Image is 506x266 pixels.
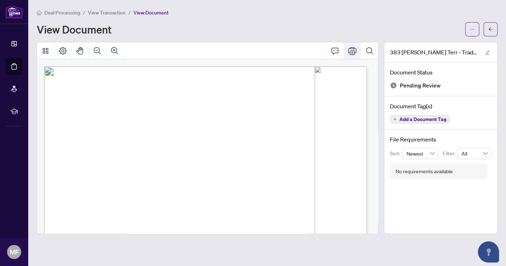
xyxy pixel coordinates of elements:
[390,135,492,144] h4: File Requirements
[485,50,490,55] span: edit
[390,68,492,77] h4: Document Status
[37,24,112,35] h1: View Document
[390,115,450,123] button: Add a Document Tag
[488,27,493,32] span: arrow-left
[393,117,397,121] span: plus
[88,10,126,16] span: View Transaction
[390,102,492,110] h4: Document Tag(s)
[396,168,453,175] div: No requirements available
[400,81,441,90] span: Pending Review
[390,82,397,89] img: Document Status
[390,48,478,56] span: 383 [PERSON_NAME] Terr - Trade Sheet - [PERSON_NAME] to Review.pdf
[44,10,80,16] span: Deal Processing
[478,241,499,262] button: Open asap
[399,117,446,122] span: Add a Document Tag
[461,148,487,159] span: All
[133,10,169,16] span: View Document
[390,150,402,157] p: Sort:
[37,10,42,15] span: home
[128,8,131,17] li: /
[406,148,435,159] span: Newest
[10,247,19,257] span: MF
[6,5,23,18] img: logo
[470,27,475,32] span: ellipsis
[83,8,85,17] li: /
[443,150,457,157] p: Filter:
